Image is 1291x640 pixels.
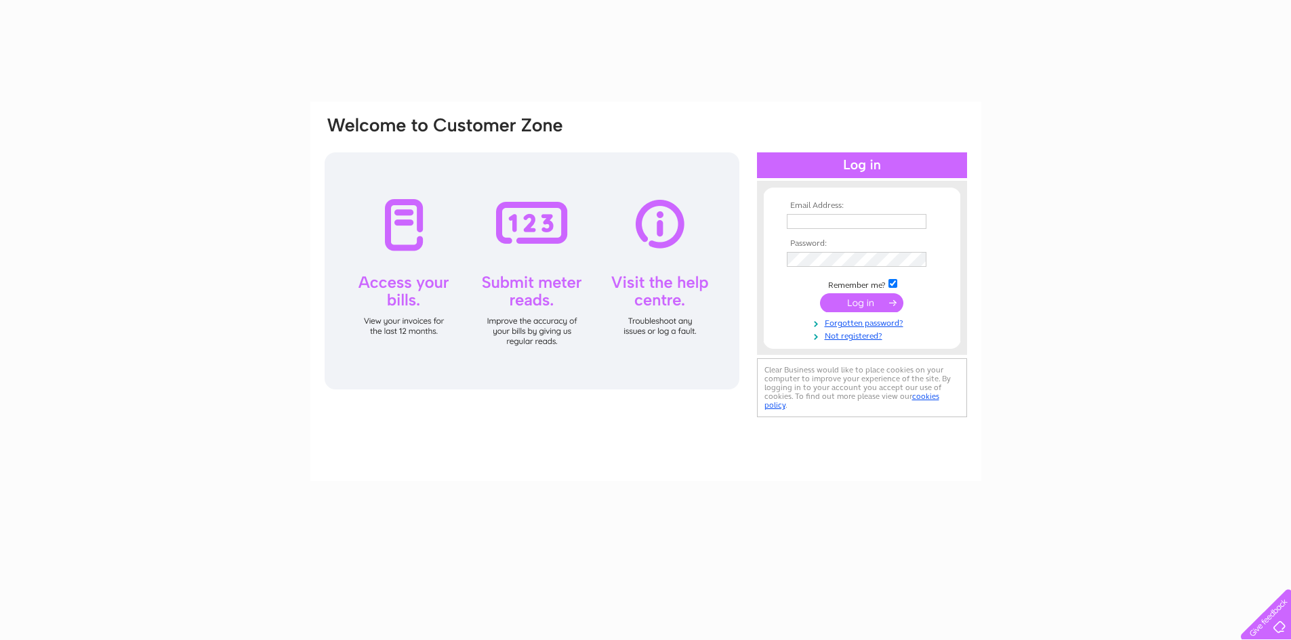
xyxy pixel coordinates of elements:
[764,391,939,410] a: cookies policy
[757,358,967,417] div: Clear Business would like to place cookies on your computer to improve your experience of the sit...
[787,328,941,341] a: Not registered?
[783,239,941,249] th: Password:
[820,293,903,312] input: Submit
[783,277,941,291] td: Remember me?
[787,316,941,328] a: Forgotten password?
[783,201,941,211] th: Email Address:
